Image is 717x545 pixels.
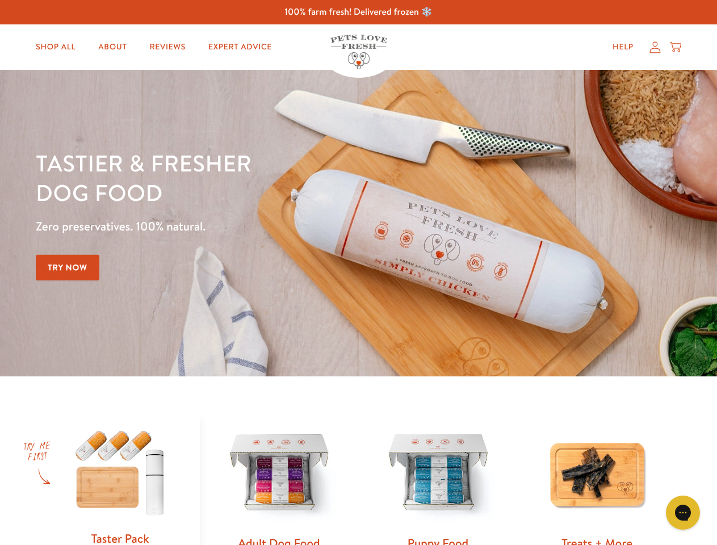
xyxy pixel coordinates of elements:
[603,36,643,58] a: Help
[27,36,85,58] a: Shop All
[660,492,706,534] iframe: Gorgias live chat messenger
[140,36,194,58] a: Reviews
[36,216,466,237] p: Zero preservatives. 100% natural.
[89,36,136,58] a: About
[36,148,466,207] h1: Tastier & fresher dog food
[330,35,387,69] img: Pets Love Fresh
[199,36,281,58] a: Expert Advice
[36,255,99,280] a: Try Now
